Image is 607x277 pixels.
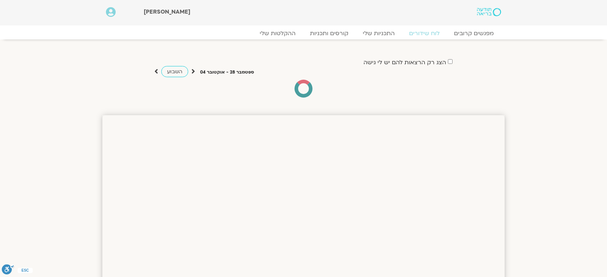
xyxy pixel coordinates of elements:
[303,30,356,37] a: קורסים ותכניות
[161,66,188,77] a: השבוע
[144,8,190,16] span: [PERSON_NAME]
[252,30,303,37] a: ההקלטות שלי
[447,30,501,37] a: מפגשים קרובים
[402,30,447,37] a: לוח שידורים
[363,59,446,66] label: הצג רק הרצאות להם יש לי גישה
[106,30,501,37] nav: Menu
[167,68,182,75] span: השבוע
[356,30,402,37] a: התכניות שלי
[200,69,254,76] p: ספטמבר 28 - אוקטובר 04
